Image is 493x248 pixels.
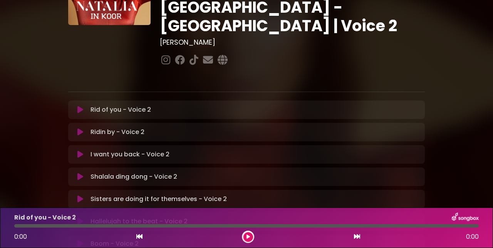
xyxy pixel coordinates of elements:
[452,213,479,223] img: songbox-logo-white.png
[14,232,27,241] span: 0:00
[91,150,169,159] p: I want you back - Voice 2
[91,172,177,181] p: Shalala ding dong - Voice 2
[14,213,76,222] p: Rid of you - Voice 2
[466,232,479,241] span: 0:00
[91,194,227,204] p: Sisters are doing it for themselves - Voice 2
[91,105,151,114] p: Rid of you - Voice 2
[160,38,425,47] h3: [PERSON_NAME]
[91,127,144,137] p: Ridin by - Voice 2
